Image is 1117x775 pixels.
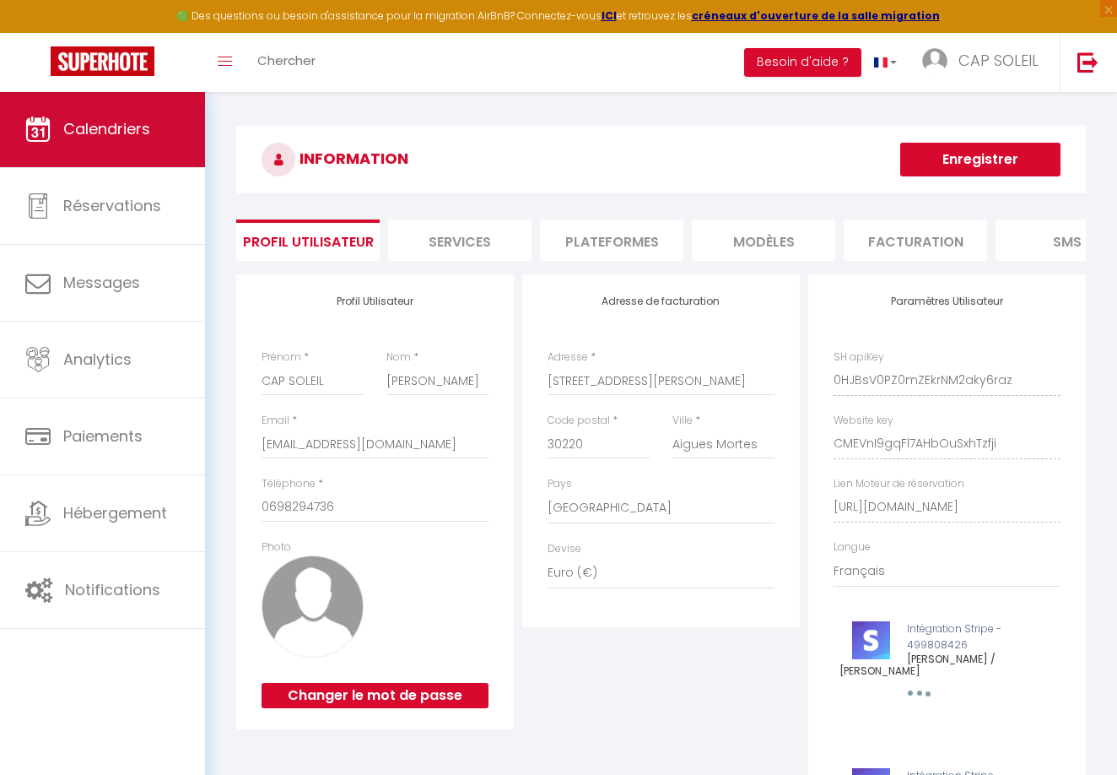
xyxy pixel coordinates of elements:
[262,556,364,658] img: avatar.png
[540,219,683,261] li: Plateformes
[834,413,893,429] label: Website key
[262,413,289,429] label: Email
[388,219,532,261] li: Services
[692,219,835,261] li: MODÈLES
[13,7,64,57] button: Ouvrir le widget de chat LiveChat
[839,652,996,678] span: [PERSON_NAME] / [PERSON_NAME]
[834,350,884,366] label: SH apiKey
[63,195,161,216] span: Réservations
[236,126,1086,193] h3: INFORMATION
[63,425,143,447] span: Paiements
[548,413,610,429] label: Code postal
[922,48,947,73] img: ...
[548,541,581,557] label: Devise
[900,143,1060,176] button: Enregistrer
[602,8,617,23] a: ICI
[245,33,328,92] a: Chercher
[257,51,316,69] span: Chercher
[262,350,301,366] label: Prénom
[844,219,987,261] li: Facturation
[63,349,132,370] span: Analytics
[63,272,140,293] span: Messages
[834,295,1060,307] h4: Paramètres Utilisateur
[834,539,871,556] label: Langue
[65,579,160,600] span: Notifications
[51,46,154,76] img: Super Booking
[909,33,1060,92] a: ... CAP SOLEIL
[692,8,940,23] a: créneaux d'ouverture de la salle migration
[548,476,572,492] label: Pays
[852,621,890,659] img: stripe-logo.jpeg
[834,476,964,492] label: Lien Moteur de réservation
[548,295,774,307] h4: Adresse de facturation
[262,295,488,307] h4: Profil Utilisateur
[63,502,167,523] span: Hébergement
[262,476,316,492] label: Téléphone
[958,50,1039,71] span: CAP SOLEIL
[1077,51,1098,73] img: logout
[839,621,1040,653] p: Intégration Stripe - 499808426
[744,48,861,77] button: Besoin d'aide ?
[548,350,588,366] label: Adresse
[262,683,488,708] button: Changer le mot de passe
[63,118,150,139] span: Calendriers
[262,539,291,556] label: Photo
[236,219,380,261] li: Profil Utilisateur
[672,413,693,429] label: Ville
[386,350,411,366] label: Nom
